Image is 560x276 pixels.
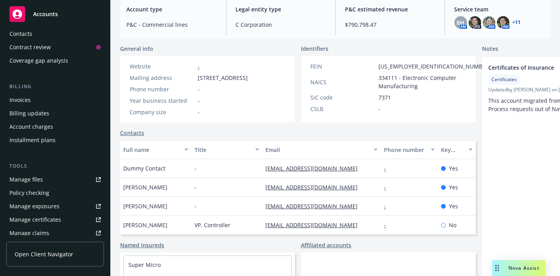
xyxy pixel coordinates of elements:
[6,134,104,146] a: Installment plans
[265,183,364,191] a: [EMAIL_ADDRESS][DOMAIN_NAME]
[120,241,164,249] a: Named insureds
[381,140,438,159] button: Phone number
[9,134,56,146] div: Installment plans
[128,261,161,269] a: Super Micro
[513,20,521,25] a: +11
[6,162,104,170] div: Tools
[195,202,197,210] span: -
[9,107,49,120] div: Billing updates
[130,62,195,70] div: Website
[9,187,49,199] div: Policy checking
[441,146,464,154] div: Key contact
[469,16,481,29] img: photo
[265,221,364,229] a: [EMAIL_ADDRESS][DOMAIN_NAME]
[9,94,31,106] div: Invoices
[311,78,376,86] div: NAICS
[15,250,73,258] span: Open Client Navigator
[301,241,352,249] a: Affiliated accounts
[123,164,165,172] span: Dummy Contact
[9,213,61,226] div: Manage certificates
[6,173,104,186] a: Manage files
[311,93,376,102] div: SIC code
[384,146,426,154] div: Phone number
[6,107,104,120] a: Billing updates
[379,74,491,90] span: 334111 - Electronic Computer Manufacturing
[491,76,517,83] span: Certificates
[6,41,104,54] a: Contract review
[198,108,200,116] span: -
[236,5,326,13] span: Legal entity type
[120,44,153,53] span: General info
[265,165,364,172] a: [EMAIL_ADDRESS][DOMAIN_NAME]
[6,28,104,40] a: Contacts
[379,93,391,102] span: 7371
[311,62,376,70] div: FEIN
[384,202,392,210] a: -
[130,85,195,93] div: Phone number
[123,202,167,210] span: [PERSON_NAME]
[9,173,43,186] div: Manage files
[6,54,104,67] a: Coverage gap analysis
[195,183,197,191] span: -
[191,140,263,159] button: Title
[265,202,364,210] a: [EMAIL_ADDRESS][DOMAIN_NAME]
[6,83,104,91] div: Billing
[198,63,200,70] a: -
[33,11,58,17] span: Accounts
[9,120,53,133] div: Account charges
[301,44,329,53] span: Identifiers
[449,183,458,191] span: Yes
[6,227,104,239] a: Manage claims
[9,28,32,40] div: Contacts
[123,146,180,154] div: Full name
[6,200,104,213] a: Manage exposures
[126,20,217,29] span: P&C - Commercial lines
[123,221,167,229] span: [PERSON_NAME]
[120,129,144,137] a: Contacts
[265,146,369,154] div: Email
[6,3,104,25] a: Accounts
[508,265,540,271] span: Nova Assist
[262,140,381,159] button: Email
[457,19,465,27] span: BH
[384,183,392,191] a: -
[492,260,546,276] button: Nova Assist
[384,165,392,172] a: -
[6,187,104,199] a: Policy checking
[9,227,49,239] div: Manage claims
[130,108,195,116] div: Company size
[492,260,502,276] div: Drag to move
[345,5,435,13] span: P&C estimated revenue
[236,20,326,29] span: C Corporation
[449,202,458,210] span: Yes
[449,164,458,172] span: Yes
[195,146,251,154] div: Title
[6,94,104,106] a: Invoices
[9,200,59,213] div: Manage exposures
[379,105,381,113] span: -
[120,140,191,159] button: Full name
[195,221,230,229] span: VP, Controller
[123,183,167,191] span: [PERSON_NAME]
[130,96,195,105] div: Year business started
[311,105,376,113] div: CSLB
[6,213,104,226] a: Manage certificates
[9,54,68,67] div: Coverage gap analysis
[497,16,510,29] img: photo
[482,44,498,54] span: Notes
[449,221,456,229] span: No
[198,96,200,105] span: -
[198,74,248,82] span: [STREET_ADDRESS]
[6,120,104,133] a: Account charges
[379,62,491,70] span: [US_EMPLOYER_IDENTIFICATION_NUMBER]
[9,41,51,54] div: Contract review
[345,20,435,29] span: $790,798.47
[126,5,217,13] span: Account type
[384,221,392,229] a: -
[483,16,495,29] img: photo
[195,164,197,172] span: -
[130,74,195,82] div: Mailing address
[438,140,476,159] button: Key contact
[454,5,545,13] span: Service team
